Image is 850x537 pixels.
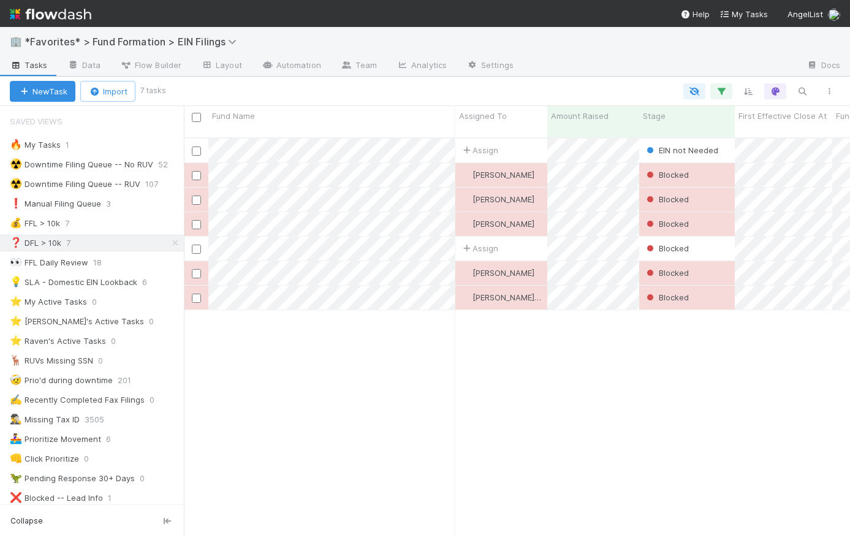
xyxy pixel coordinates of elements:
[10,196,101,211] div: Manual Filing Queue
[461,219,471,229] img: avatar_cbf6e7c1-1692-464b-bc1b-b8582b2cbdce.png
[10,473,22,483] span: 🦖
[457,56,523,76] a: Settings
[85,412,116,427] span: 3505
[149,314,166,329] span: 0
[10,335,22,346] span: ⭐
[460,169,534,181] div: [PERSON_NAME]
[472,268,534,278] span: [PERSON_NAME]
[10,333,106,349] div: Raven's Active Tasks
[10,471,135,486] div: Pending Response 30+ Days
[10,296,22,307] span: ⭐
[10,198,22,208] span: ❗
[10,109,63,134] span: Saved Views
[10,178,22,189] span: ☢️
[10,294,87,310] div: My Active Tasks
[192,147,201,156] input: Toggle Row Selected
[106,196,123,211] span: 3
[92,294,109,310] span: 0
[191,56,252,76] a: Layout
[58,56,110,76] a: Data
[644,145,718,155] span: EIN not Needed
[461,170,471,180] img: avatar_cbf6e7c1-1692-464b-bc1b-b8582b2cbdce.png
[108,490,124,506] span: 1
[461,268,471,278] img: avatar_cbf6e7c1-1692-464b-bc1b-b8582b2cbdce.png
[680,8,710,20] div: Help
[551,110,609,122] span: Amount Raised
[10,81,75,102] button: NewTask
[10,516,43,527] span: Collapse
[10,375,22,385] span: 🤕
[111,333,128,349] span: 0
[10,412,80,427] div: Missing Tax ID
[460,144,498,156] span: Assign
[212,110,255,122] span: Fund Name
[644,268,689,278] span: Blocked
[140,471,157,486] span: 0
[118,373,143,388] span: 201
[192,245,201,254] input: Toggle Row Selected
[644,242,689,254] div: Blocked
[84,451,101,467] span: 0
[10,275,137,290] div: SLA - Domestic EIN Lookback
[66,137,82,153] span: 1
[10,157,153,172] div: Downtime Filing Queue -- No RUV
[10,177,140,192] div: Downtime Filing Queue -- RUV
[192,294,201,303] input: Toggle Row Selected
[10,316,22,326] span: ⭐
[10,59,48,71] span: Tasks
[80,81,135,102] button: Import
[10,276,22,287] span: 💡
[828,9,840,21] img: avatar_b467e446-68e1-4310-82a7-76c532dc3f4b.png
[738,110,827,122] span: First Effective Close At
[460,267,534,279] div: [PERSON_NAME]
[644,193,689,205] div: Blocked
[158,157,180,172] span: 52
[644,267,689,279] div: Blocked
[719,9,768,19] span: My Tasks
[10,139,22,150] span: 🔥
[472,194,534,204] span: [PERSON_NAME]
[387,56,457,76] a: Analytics
[460,193,534,205] div: [PERSON_NAME]
[10,36,22,47] span: 🏢
[10,394,22,405] span: ✍️
[644,243,689,253] span: Blocked
[66,235,83,251] span: 7
[192,196,201,205] input: Toggle Row Selected
[65,216,82,231] span: 7
[10,490,103,506] div: Blocked -- Lead Info
[10,373,113,388] div: Prio'd during downtime
[644,291,689,303] div: Blocked
[192,269,201,278] input: Toggle Row Selected
[644,170,689,180] span: Blocked
[10,257,22,267] span: 👀
[461,292,471,302] img: avatar_45aa71e2-cea6-4b00-9298-a0421aa61a2d.png
[120,59,181,71] span: Flow Builder
[10,314,144,329] div: [PERSON_NAME]'s Active Tasks
[10,492,22,503] span: ❌
[10,4,91,25] img: logo-inverted-e16ddd16eac7371096b0.svg
[719,8,768,20] a: My Tasks
[460,242,498,254] span: Assign
[150,392,167,408] span: 0
[644,144,718,156] div: EIN not Needed
[644,218,689,230] div: Blocked
[644,169,689,181] div: Blocked
[192,220,201,229] input: Toggle Row Selected
[25,36,243,48] span: *Favorites* > Fund Formation > EIN Filings
[472,219,534,229] span: [PERSON_NAME]
[459,110,507,122] span: Assigned To
[797,56,850,76] a: Docs
[10,137,61,153] div: My Tasks
[10,453,22,463] span: 👊
[460,218,534,230] div: [PERSON_NAME]
[142,275,159,290] span: 6
[10,216,60,231] div: FFL > 10k
[10,353,93,368] div: RUVs Missing SSN
[10,392,145,408] div: Recently Completed Fax Filings
[10,159,22,169] span: ☢️
[10,255,88,270] div: FFL Daily Review
[110,56,191,76] a: Flow Builder
[106,432,123,447] span: 6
